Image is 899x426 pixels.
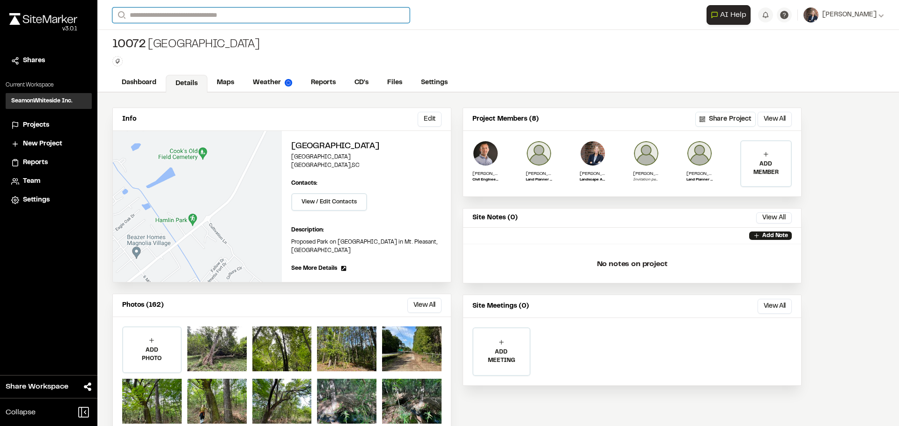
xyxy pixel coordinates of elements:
[526,177,552,183] p: Land Planner II
[23,56,45,66] span: Shares
[285,79,292,87] img: precipai.png
[418,112,442,127] button: Edit
[291,179,317,188] p: Contacts:
[9,13,77,25] img: rebrand.png
[471,249,794,279] p: No notes on project
[122,300,164,310] p: Photos (162)
[822,10,877,20] span: [PERSON_NAME]
[473,348,530,365] p: ADD MEETING
[686,170,713,177] p: [PERSON_NAME]
[291,264,337,273] span: See More Details
[291,193,367,211] button: View / Edit Contacts
[112,56,123,66] button: Edit Tags
[6,81,92,89] p: Current Workspace
[720,9,746,21] span: AI Help
[11,97,73,105] h3: SeamonWhiteside Inc.
[472,177,499,183] p: Civil Engineer, SC# 35858
[407,298,442,313] button: View All
[123,346,181,363] p: ADD PHOTO
[472,114,539,124] p: Project Members (8)
[345,74,378,92] a: CD's
[580,170,606,177] p: [PERSON_NAME]
[291,161,442,170] p: [GEOGRAPHIC_DATA] , SC
[472,170,499,177] p: [PERSON_NAME]
[378,74,412,92] a: Files
[122,114,136,124] p: Info
[11,120,86,130] a: Projects
[707,5,751,25] button: Open AI Assistant
[633,177,659,183] p: Invitation pending
[758,299,792,314] button: View All
[11,158,86,168] a: Reports
[23,120,49,130] span: Projects
[23,195,50,205] span: Settings
[166,75,207,93] a: Details
[803,7,884,22] button: [PERSON_NAME]
[11,195,86,205] a: Settings
[686,177,713,183] p: Land Planner III
[472,301,529,311] p: Site Meetings (0)
[302,74,345,92] a: Reports
[412,74,457,92] a: Settings
[580,140,606,166] img: Mary Martinich
[291,140,442,153] h2: [GEOGRAPHIC_DATA]
[11,176,86,187] a: Team
[243,74,302,92] a: Weather
[11,56,86,66] a: Shares
[11,139,86,149] a: New Project
[803,7,818,22] img: User
[526,140,552,166] img: Ian Kola
[472,213,518,223] p: Site Notes (0)
[291,238,442,255] p: Proposed Park on [GEOGRAPHIC_DATA] in Mt. Pleasant, [GEOGRAPHIC_DATA]
[112,37,146,52] span: 10072
[112,7,129,23] button: Search
[6,381,68,392] span: Share Workspace
[23,139,62,149] span: New Project
[112,74,166,92] a: Dashboard
[6,407,36,418] span: Collapse
[9,25,77,33] div: Oh geez...please don't...
[707,5,754,25] div: Open AI Assistant
[756,212,792,224] button: View All
[23,176,40,187] span: Team
[526,170,552,177] p: [PERSON_NAME]
[23,158,48,168] span: Reports
[686,140,713,166] img: Jamie Russell
[207,74,243,92] a: Maps
[758,112,792,127] button: View All
[112,37,260,52] div: [GEOGRAPHIC_DATA]
[291,226,442,234] p: Description:
[633,140,659,166] img: user_empty.png
[695,112,756,127] button: Share Project
[762,231,788,240] p: Add Note
[580,177,606,183] p: Landscape Arch Team Leader
[741,160,791,177] p: ADD MEMBER
[633,170,659,177] p: [PERSON_NAME][EMAIL_ADDRESS][DOMAIN_NAME]
[472,140,499,166] img: Landon Messal
[291,153,442,161] p: [GEOGRAPHIC_DATA]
